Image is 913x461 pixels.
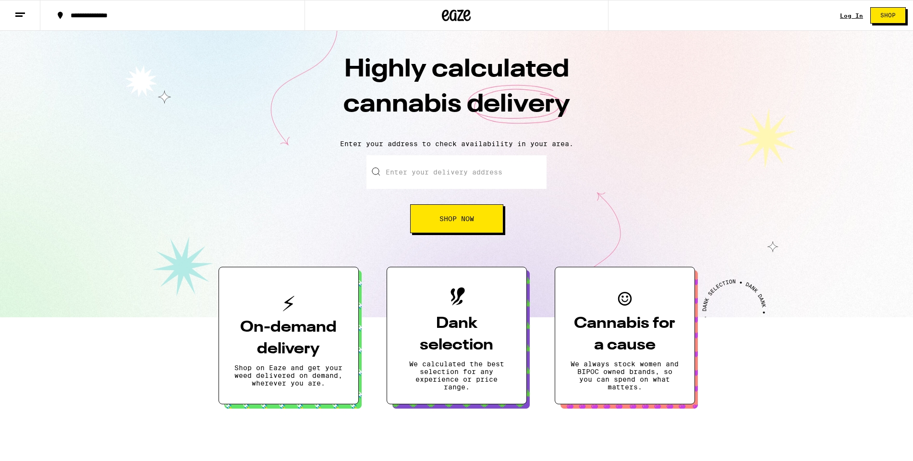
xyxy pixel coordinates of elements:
a: Log In [840,12,863,19]
p: Enter your address to check availability in your area. [10,140,903,148]
button: Shop [870,7,906,24]
a: Shop [863,7,913,24]
h3: Dank selection [402,313,511,356]
input: Enter your delivery address [366,155,547,189]
button: Shop Now [410,204,503,233]
span: Shop Now [439,215,474,222]
button: On-demand deliveryShop on Eaze and get your weed delivered on demand, wherever you are. [219,267,359,404]
button: Dank selectionWe calculated the best selection for any experience or price range. [387,267,527,404]
p: Shop on Eaze and get your weed delivered on demand, wherever you are. [234,364,343,387]
button: Cannabis for a causeWe always stock women and BIPOC owned brands, so you can spend on what matters. [555,267,695,404]
h3: On-demand delivery [234,317,343,360]
h1: Highly calculated cannabis delivery [289,52,625,132]
h3: Cannabis for a cause [571,313,679,356]
p: We always stock women and BIPOC owned brands, so you can spend on what matters. [571,360,679,391]
p: We calculated the best selection for any experience or price range. [402,360,511,391]
span: Shop [880,12,896,18]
